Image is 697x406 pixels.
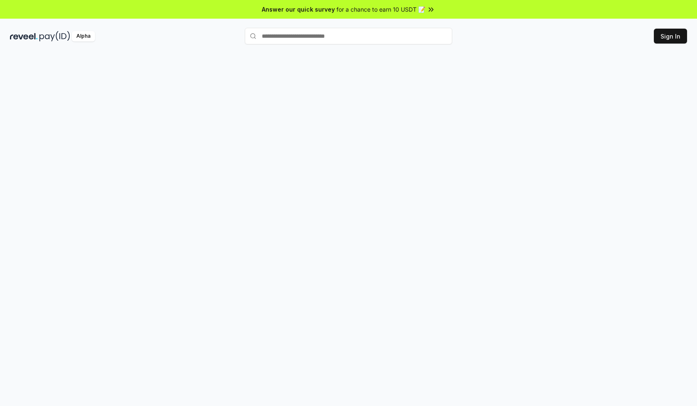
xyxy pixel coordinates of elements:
[72,31,95,41] div: Alpha
[39,31,70,41] img: pay_id
[336,5,425,14] span: for a chance to earn 10 USDT 📝
[10,31,38,41] img: reveel_dark
[654,29,687,44] button: Sign In
[262,5,335,14] span: Answer our quick survey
